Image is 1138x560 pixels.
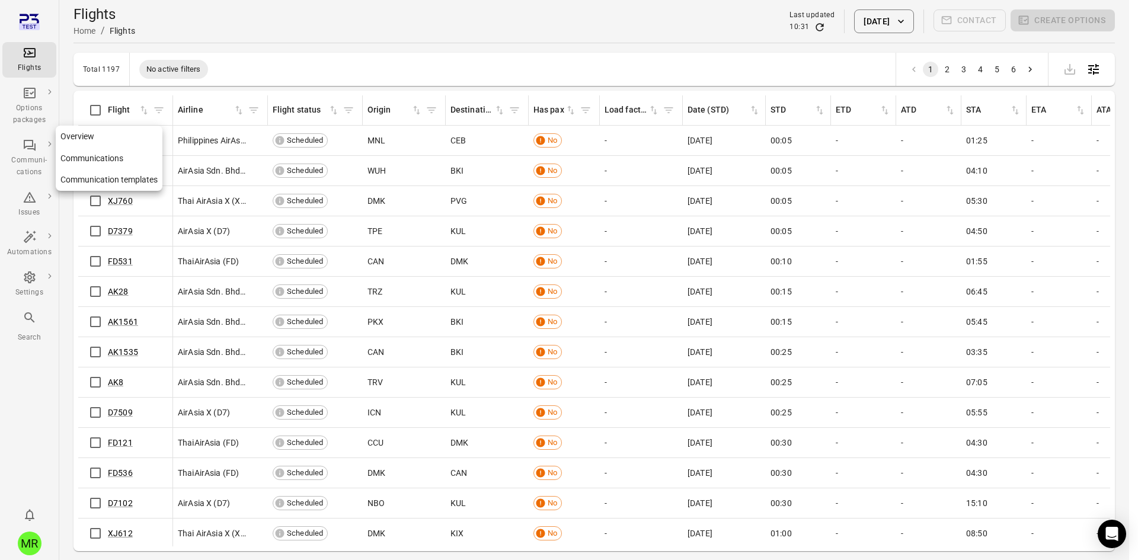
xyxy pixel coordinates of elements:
[283,346,327,358] span: Scheduled
[83,65,120,73] div: Total 1197
[901,195,957,207] div: -
[1082,57,1105,81] button: Open table configuration
[450,225,466,237] span: KUL
[901,316,957,328] div: -
[367,255,384,267] span: CAN
[7,247,52,258] div: Automations
[178,135,247,146] span: Philippines AirAsia, Inc. (Z2)
[577,101,594,119] button: Filter by has pax
[836,225,891,237] div: -
[178,497,230,509] span: AirAsia X (D7)
[1031,407,1087,418] div: -
[178,225,230,237] span: AirAsia X (D7)
[605,376,678,388] div: -
[283,225,327,237] span: Scheduled
[973,62,988,77] button: Go to page 4
[989,62,1005,77] button: Go to page 5
[18,532,41,555] div: MR
[544,255,561,267] span: No
[13,527,46,560] button: Maurice Robin Nicholas
[245,101,263,119] button: Filter by airline
[340,101,357,119] span: Filter by flight status
[814,21,826,33] button: Refresh data
[73,5,135,24] h1: Flights
[283,497,327,509] span: Scheduled
[544,195,561,207] span: No
[1011,9,1115,33] span: Please make a selection to create an option package
[966,497,987,509] span: 15:10
[450,467,467,479] span: CAN
[688,497,712,509] span: [DATE]
[108,196,133,206] a: XJ760
[283,437,327,449] span: Scheduled
[605,467,678,479] div: -
[110,25,135,37] div: Flights
[966,195,987,207] span: 05:30
[836,527,891,539] div: -
[450,104,506,117] div: Sort by destination in ascending order
[688,255,712,267] span: [DATE]
[1031,467,1087,479] div: -
[688,225,712,237] span: [DATE]
[544,437,561,449] span: No
[544,165,561,177] span: No
[544,527,561,539] span: No
[367,527,385,539] span: DMK
[150,101,168,119] button: Filter by flight
[7,155,52,178] div: Communi-cations
[273,104,340,117] div: Sort by flight status in ascending order
[1031,497,1087,509] div: -
[450,165,463,177] span: BKI
[544,467,561,479] span: No
[7,287,52,299] div: Settings
[836,104,879,117] div: ETD
[966,225,987,237] span: 04:50
[108,104,150,117] div: Sort by flight in ascending order
[605,225,678,237] div: -
[56,148,162,169] a: Communications
[966,527,987,539] span: 08:50
[108,468,133,478] a: FD536
[139,63,208,75] span: No active filters
[283,316,327,328] span: Scheduled
[966,376,987,388] span: 07:05
[901,104,944,117] div: ATD
[1022,62,1038,77] button: Go to next page
[1031,225,1087,237] div: -
[1006,62,1021,77] button: Go to page 6
[688,527,712,539] span: [DATE]
[283,467,327,479] span: Scheduled
[73,26,96,36] a: Home
[73,24,135,38] nav: Breadcrumbs
[1098,520,1126,548] div: Open Intercom Messenger
[1031,135,1087,146] div: -
[923,62,938,77] button: page 1
[450,346,463,358] span: BKI
[108,347,138,357] a: AK1535
[605,104,648,117] div: Load factor
[101,24,105,38] li: /
[108,377,123,387] a: AK8
[605,346,678,358] div: -
[367,195,385,207] span: DMK
[771,225,792,237] span: 00:05
[108,226,133,236] a: D7379
[836,346,891,358] div: -
[178,165,247,177] span: AirAsia Sdn. Bhd. (AK)
[1031,165,1087,177] div: -
[836,467,891,479] div: -
[450,407,466,418] span: KUL
[367,316,383,328] span: PKX
[108,287,129,296] a: AK28
[901,135,957,146] div: -
[966,135,987,146] span: 01:25
[688,437,712,449] span: [DATE]
[108,529,133,538] a: XJ612
[283,135,327,146] span: Scheduled
[901,527,957,539] div: -
[450,316,463,328] span: BKI
[178,376,247,388] span: AirAsia Sdn. Bhd. (AK)
[1031,527,1087,539] div: -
